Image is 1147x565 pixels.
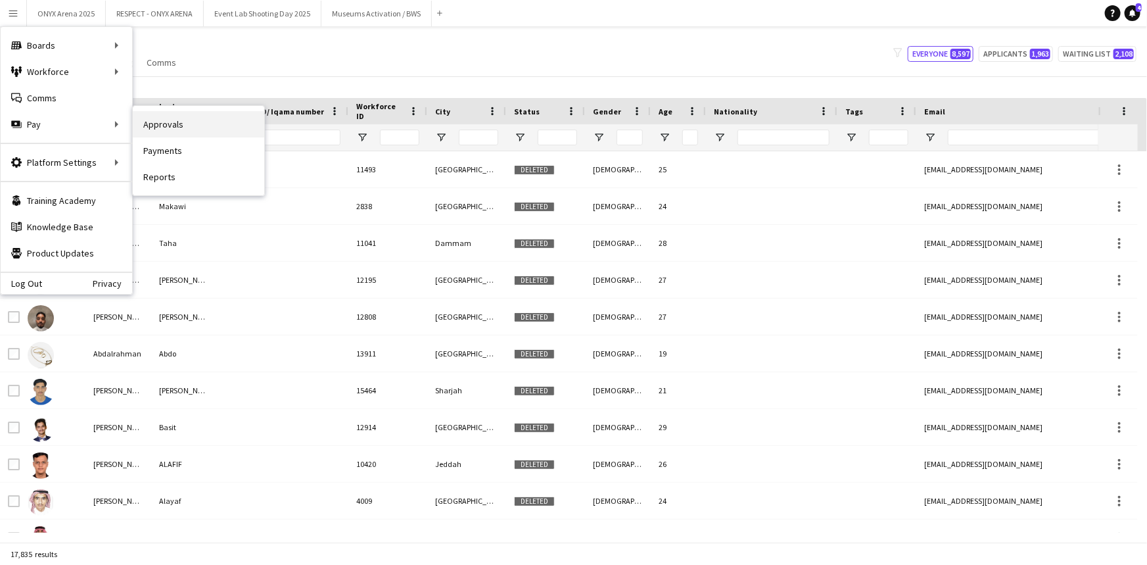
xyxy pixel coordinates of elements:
[651,151,706,187] div: 25
[85,372,151,408] div: [PERSON_NAME]
[204,1,321,26] button: Event Lab Shooting Day 2025
[356,132,368,143] button: Open Filter Menu
[1058,46,1136,62] button: Waiting list2,108
[348,520,427,556] div: 12999
[133,164,264,190] a: Reports
[924,107,945,116] span: Email
[682,130,698,145] input: Age Filter Input
[435,132,447,143] button: Open Filter Menu
[435,107,450,116] span: City
[737,130,830,145] input: Nationality Filter Input
[1,278,42,289] a: Log Out
[651,262,706,298] div: 27
[845,132,857,143] button: Open Filter Menu
[427,262,506,298] div: [GEOGRAPHIC_DATA]
[585,335,651,372] div: [DEMOGRAPHIC_DATA]
[348,225,427,261] div: 11041
[8,458,20,470] input: Row Selection is disabled for this row (unchecked)
[348,299,427,335] div: 12808
[85,520,151,556] div: [PERSON_NAME]
[585,483,651,519] div: [DEMOGRAPHIC_DATA]
[1,187,132,214] a: Training Academy
[225,107,324,116] span: National ID/ Iqama number
[1,240,132,266] a: Product Updates
[538,130,577,145] input: Status Filter Input
[585,299,651,335] div: [DEMOGRAPHIC_DATA]
[514,107,540,116] span: Status
[427,188,506,224] div: [GEOGRAPHIC_DATA]
[514,276,555,285] span: Deleted
[585,225,651,261] div: [DEMOGRAPHIC_DATA]
[151,483,217,519] div: Alayaf
[1,85,132,111] a: Comms
[348,483,427,519] div: 4009
[85,335,151,372] div: Abdalrahman
[651,409,706,445] div: 29
[651,483,706,519] div: 24
[593,107,621,116] span: Gender
[28,379,54,405] img: Abdul aziz Mohammad
[348,262,427,298] div: 12195
[514,202,555,212] span: Deleted
[924,132,936,143] button: Open Filter Menu
[427,409,506,445] div: [GEOGRAPHIC_DATA]
[427,151,506,187] div: [GEOGRAPHIC_DATA]
[133,137,264,164] a: Payments
[321,1,432,26] button: Museums Activation / BWS
[28,526,54,553] img: Abdulaziz Alhumaidani
[248,130,340,145] input: National ID/ Iqama number Filter Input
[651,520,706,556] div: 28
[617,130,643,145] input: Gender Filter Input
[147,57,176,68] span: Comms
[908,46,973,62] button: Everyone8,597
[585,520,651,556] div: [DEMOGRAPHIC_DATA]
[950,49,971,59] span: 8,597
[651,299,706,335] div: 27
[514,349,555,359] span: Deleted
[427,520,506,556] div: [GEOGRAPHIC_DATA]
[659,132,670,143] button: Open Filter Menu
[1113,49,1134,59] span: 2,108
[151,335,217,372] div: Abdo
[380,130,419,145] input: Workforce ID Filter Input
[427,335,506,372] div: [GEOGRAPHIC_DATA]
[651,225,706,261] div: 28
[348,151,427,187] div: 11493
[151,299,217,335] div: [PERSON_NAME]
[141,54,181,71] a: Comms
[348,335,427,372] div: 13911
[651,372,706,408] div: 21
[585,446,651,482] div: [DEMOGRAPHIC_DATA]
[85,446,151,482] div: [PERSON_NAME]
[8,422,20,433] input: Row Selection is disabled for this row (unchecked)
[1,59,132,85] div: Workforce
[869,130,908,145] input: Tags Filter Input
[514,239,555,249] span: Deleted
[427,225,506,261] div: Dammam
[585,409,651,445] div: [DEMOGRAPHIC_DATA]
[459,130,498,145] input: City Filter Input
[159,101,193,121] span: Last Name
[427,372,506,408] div: Sharjah
[356,101,404,121] span: Workforce ID
[845,107,863,116] span: Tags
[28,342,54,368] img: Abdalrahman Abdo
[1125,5,1140,21] a: 4
[514,312,555,322] span: Deleted
[651,188,706,224] div: 24
[8,385,20,397] input: Row Selection is disabled for this row (unchecked)
[8,311,20,323] input: Row Selection is disabled for this row (unchecked)
[659,107,672,116] span: Age
[1,214,132,240] a: Knowledge Base
[514,386,555,396] span: Deleted
[714,107,757,116] span: Nationality
[8,348,20,360] input: Row Selection is disabled for this row (unchecked)
[85,409,151,445] div: [PERSON_NAME]
[348,188,427,224] div: 2838
[27,1,106,26] button: ONYX Arena 2025
[1,149,132,176] div: Platform Settings
[348,372,427,408] div: 15464
[1030,49,1050,59] span: 1,963
[593,132,605,143] button: Open Filter Menu
[1136,3,1142,12] span: 4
